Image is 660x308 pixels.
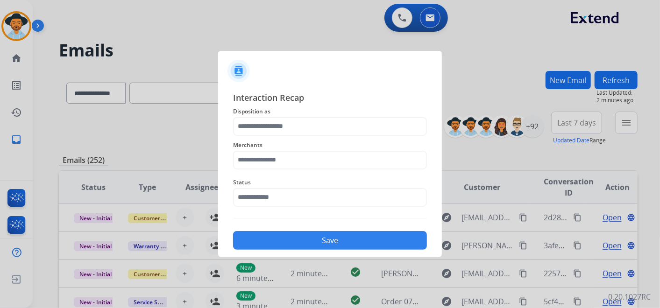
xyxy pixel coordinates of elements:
button: Save [233,231,427,250]
img: contact-recap-line.svg [233,218,427,218]
img: contactIcon [227,60,250,82]
p: 0.20.1027RC [608,291,651,302]
span: Status [233,177,427,188]
span: Merchants [233,140,427,151]
span: Disposition as [233,106,427,117]
span: Interaction Recap [233,91,427,106]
